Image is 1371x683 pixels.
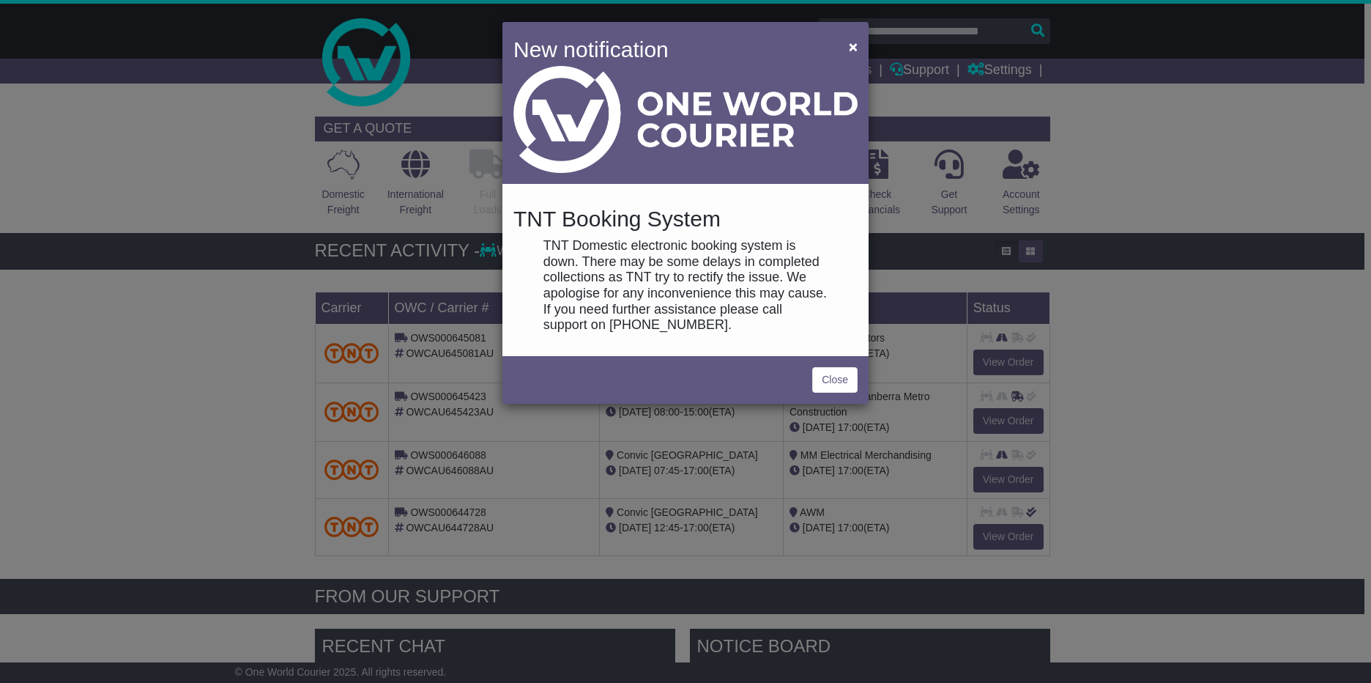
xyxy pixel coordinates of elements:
[513,33,828,66] h4: New notification
[812,367,858,393] a: Close
[841,32,865,62] button: Close
[849,38,858,55] span: ×
[513,207,858,231] h4: TNT Booking System
[513,66,858,173] img: Light
[543,238,828,333] p: TNT Domestic electronic booking system is down. There may be some delays in completed collections...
